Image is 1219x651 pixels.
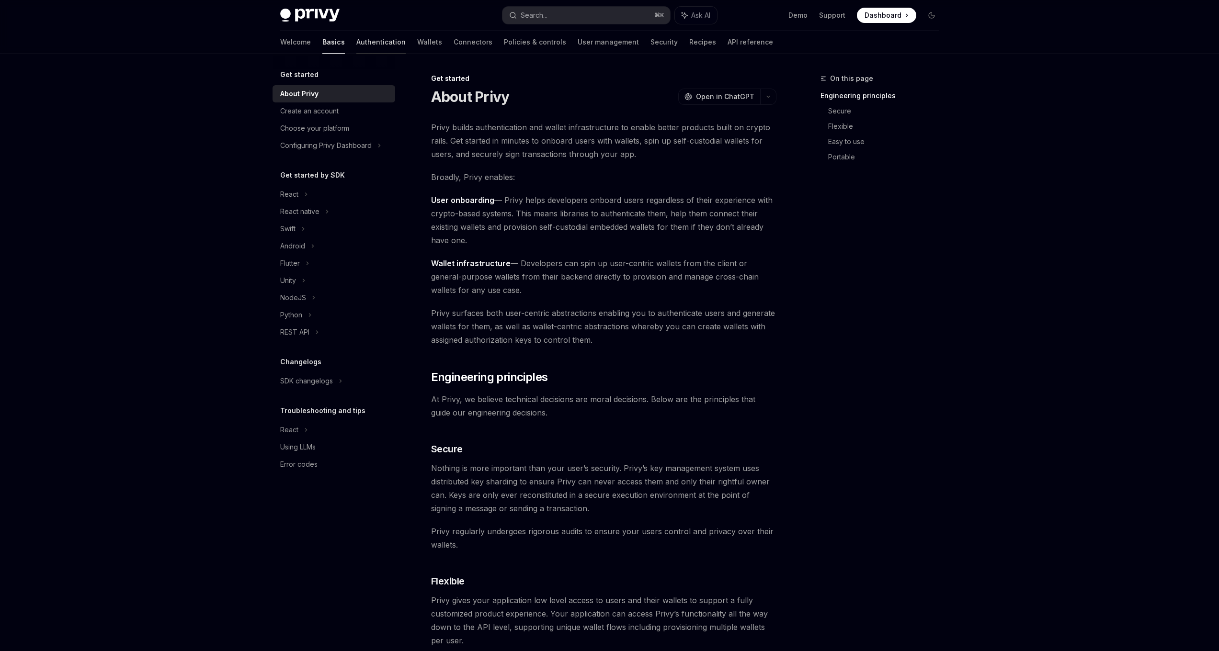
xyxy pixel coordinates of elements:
button: Toggle dark mode [924,8,939,23]
div: About Privy [280,88,319,100]
a: Authentication [356,31,406,54]
h5: Get started by SDK [280,169,345,181]
div: React [280,189,298,200]
div: Choose your platform [280,123,349,134]
a: API reference [728,31,773,54]
button: Ask AI [675,7,717,24]
div: Get started [431,74,776,83]
span: Privy surfaces both user-centric abstractions enabling you to authenticate users and generate wal... [431,306,776,347]
a: Flexible [828,119,947,134]
h5: Get started [280,69,319,80]
a: Recipes [689,31,716,54]
div: Swift [280,223,296,235]
span: On this page [830,73,873,84]
button: Open in ChatGPT [678,89,760,105]
div: Create an account [280,105,339,117]
div: Flutter [280,258,300,269]
a: Using LLMs [273,438,395,456]
div: NodeJS [280,292,306,303]
div: Search... [521,10,547,21]
a: Create an account [273,102,395,120]
strong: User onboarding [431,195,494,205]
a: Dashboard [857,8,916,23]
a: Connectors [454,31,492,54]
span: Nothing is more important than your user’s security. Privy’s key management system uses distribut... [431,461,776,515]
a: Basics [322,31,345,54]
div: Error codes [280,459,318,470]
div: Android [280,240,305,252]
img: dark logo [280,9,340,22]
div: Python [280,309,302,321]
a: About Privy [273,85,395,102]
a: Choose your platform [273,120,395,137]
span: Broadly, Privy enables: [431,170,776,184]
span: ⌘ K [654,11,664,19]
a: Demo [788,11,808,20]
a: Security [650,31,678,54]
span: Dashboard [865,11,901,20]
span: — Privy helps developers onboard users regardless of their experience with crypto-based systems. ... [431,193,776,247]
div: Using LLMs [280,441,316,453]
span: Ask AI [691,11,710,20]
span: Engineering principles [431,370,548,385]
div: React [280,424,298,436]
a: Error codes [273,456,395,473]
a: Welcome [280,31,311,54]
a: Policies & controls [504,31,566,54]
div: React native [280,206,319,217]
span: — Developers can spin up user-centric wallets from the client or general-purpose wallets from the... [431,257,776,297]
a: Engineering principles [820,88,947,103]
span: Open in ChatGPT [696,92,754,101]
span: Privy gives your application low level access to users and their wallets to support a fully custo... [431,594,776,647]
button: Search...⌘K [502,7,670,24]
div: Configuring Privy Dashboard [280,140,372,151]
h1: About Privy [431,88,510,105]
span: Privy regularly undergoes rigorous audits to ensure your users control and privacy over their wal... [431,525,776,551]
a: Easy to use [828,134,947,149]
span: Flexible [431,574,465,588]
a: User management [578,31,639,54]
a: Support [819,11,845,20]
span: Privy builds authentication and wallet infrastructure to enable better products built on crypto r... [431,121,776,161]
span: At Privy, we believe technical decisions are moral decisions. Below are the principles that guide... [431,393,776,419]
h5: Troubleshooting and tips [280,405,365,416]
a: Secure [828,103,947,119]
div: REST API [280,326,309,338]
div: Unity [280,275,296,286]
a: Portable [828,149,947,165]
h5: Changelogs [280,356,321,368]
div: SDK changelogs [280,375,333,387]
strong: Wallet infrastructure [431,258,511,268]
a: Wallets [417,31,442,54]
span: Secure [431,442,463,456]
